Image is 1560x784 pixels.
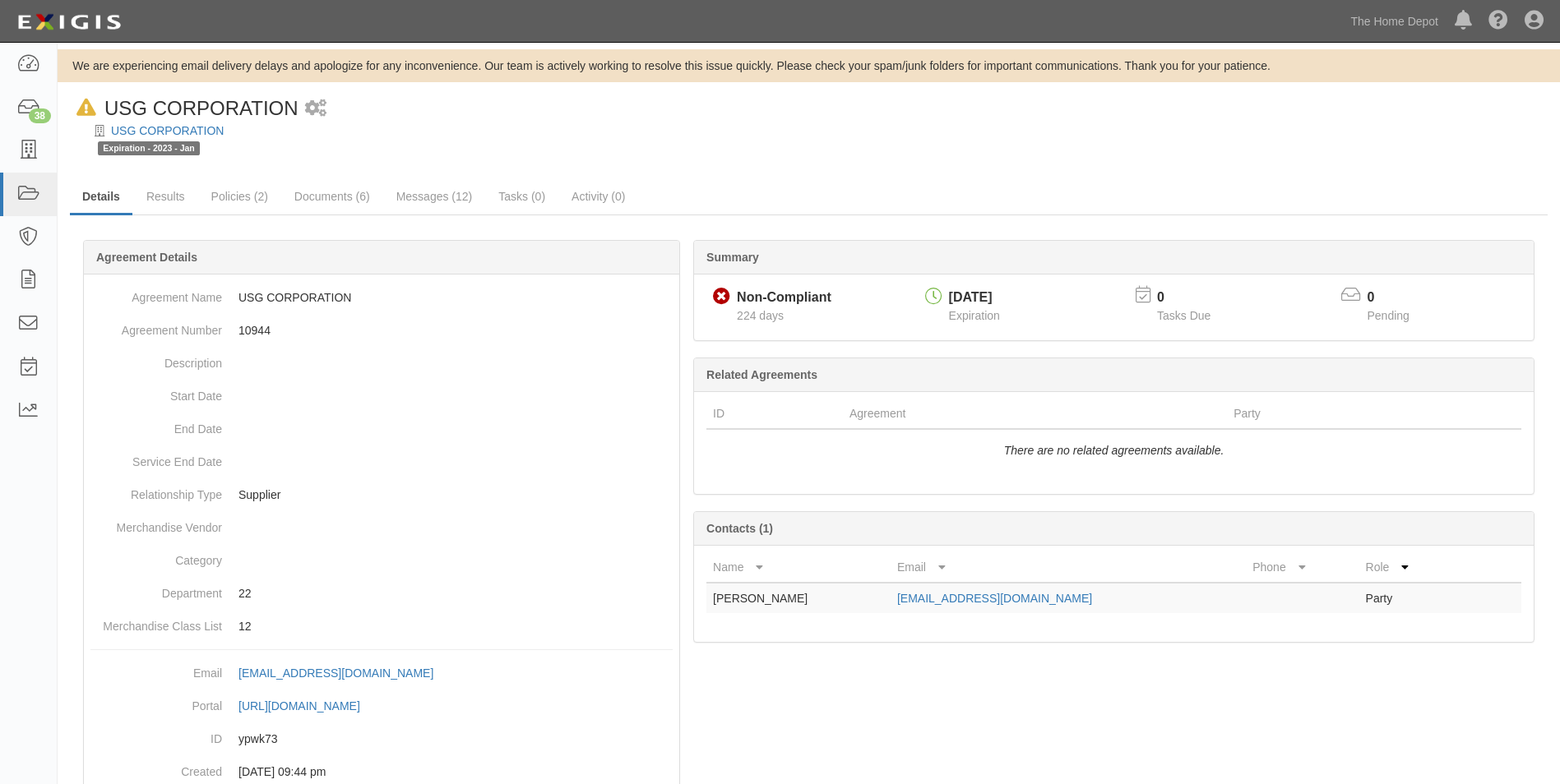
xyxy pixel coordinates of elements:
[96,251,197,264] b: Agreement Details
[238,666,451,680] a: [EMAIL_ADDRESS][DOMAIN_NAME]
[559,180,637,213] a: Activity (0)
[58,58,1560,74] div: We are experiencing email delivery delays and apologize for any inconvenience. Our team is active...
[90,478,222,503] dt: Relationship Type
[737,309,784,322] span: Since 12/30/2024
[90,544,222,569] dt: Category
[104,97,299,119] span: USG CORPORATION
[706,251,759,264] b: Summary
[706,399,843,429] th: ID
[238,699,378,713] a: [URL][DOMAIN_NAME]
[90,314,222,339] dt: Agreement Number
[70,95,299,122] div: USG CORPORATION
[238,585,673,602] p: 22
[706,522,773,535] b: Contacts (1)
[90,281,673,314] dd: USG CORPORATION
[897,592,1092,605] a: [EMAIL_ADDRESS][DOMAIN_NAME]
[843,399,1227,429] th: Agreement
[949,288,1000,307] div: [DATE]
[706,583,891,613] td: [PERSON_NAME]
[706,368,817,381] b: Related Agreements
[1004,444,1224,457] i: There are no related agreements available.
[90,413,222,437] dt: End Date
[891,552,1246,583] th: Email
[90,689,222,714] dt: Portal
[90,511,222,536] dt: Merchandise Vendor
[29,108,51,123] div: 38
[1359,583,1456,613] td: Party
[90,380,222,404] dt: Start Date
[90,445,222,470] dt: Service End Date
[199,180,280,213] a: Policies (2)
[98,141,200,155] span: Expiration - 2023 - Jan
[1368,309,1410,322] span: Pending
[90,347,222,371] dt: Description
[238,665,433,681] div: [EMAIL_ADDRESS][DOMAIN_NAME]
[282,180,382,213] a: Documents (6)
[76,99,96,117] i: In Default since 02/14/2025
[305,100,326,118] i: 1 scheduled workflow
[90,478,673,511] dd: Supplier
[90,755,222,780] dt: Created
[706,552,891,583] th: Name
[1368,288,1430,307] p: 0
[1488,12,1508,31] i: Help Center - Complianz
[111,124,224,137] a: USG CORPORATION
[90,577,222,602] dt: Department
[713,288,730,306] i: Non-Compliant
[90,314,673,347] dd: 10944
[1157,288,1231,307] p: 0
[90,281,222,306] dt: Agreement Name
[737,288,831,307] div: Non-Compliant
[486,180,558,213] a: Tasks (0)
[90,657,222,681] dt: Email
[1227,399,1448,429] th: Party
[384,180,485,213] a: Messages (12)
[949,309,1000,322] span: Expiration
[1359,552,1456,583] th: Role
[1342,5,1447,38] a: The Home Depot
[134,180,197,213] a: Results
[12,7,126,37] img: logo-5460c22ac91f19d4615b14bd174203de0afe785f0fc80cf4dbbc73dc1793850b.png
[70,180,132,215] a: Details
[1157,309,1211,322] span: Tasks Due
[90,610,222,634] dt: Merchandise Class List
[1246,552,1359,583] th: Phone
[238,618,673,634] p: 12
[90,722,673,755] dd: ypwk73
[90,722,222,747] dt: ID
